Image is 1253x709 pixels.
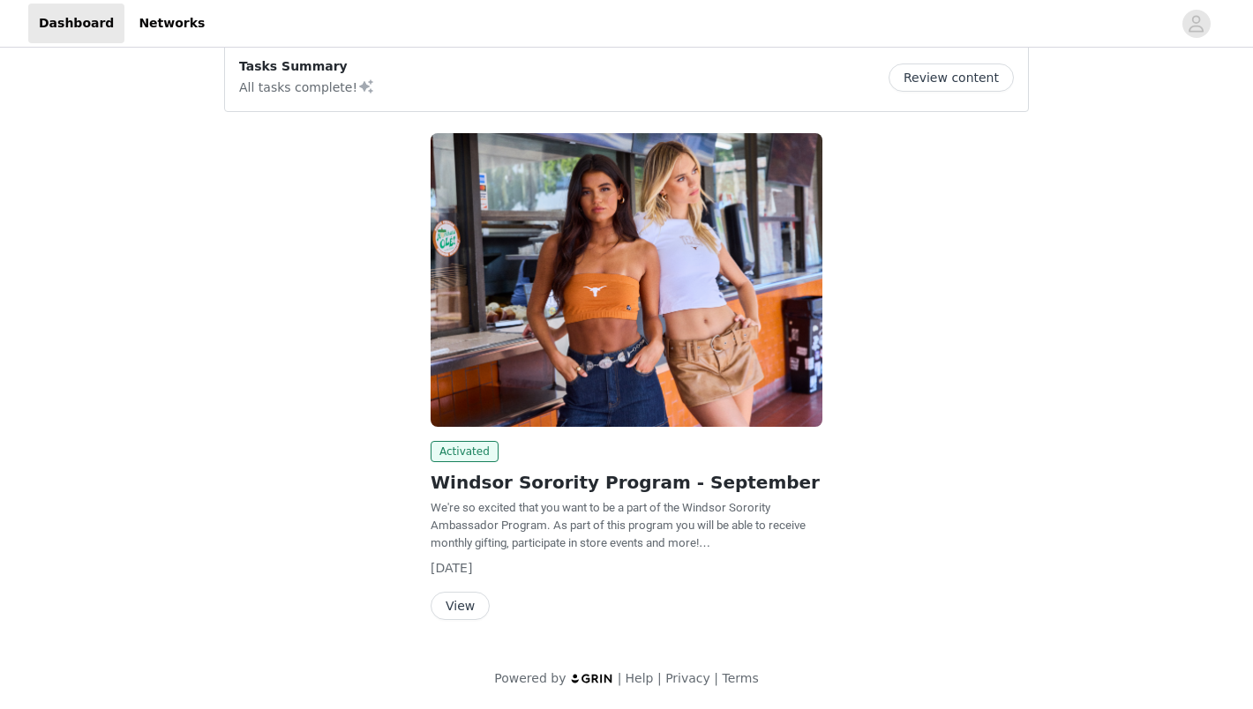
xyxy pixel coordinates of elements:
span: Powered by [494,671,566,685]
span: [DATE] [431,561,472,575]
span: | [657,671,662,685]
a: Help [626,671,654,685]
a: Terms [722,671,758,685]
a: Dashboard [28,4,124,43]
h2: Windsor Sorority Program - September [431,469,822,496]
img: logo [570,673,614,684]
span: Activated [431,441,499,462]
span: | [618,671,622,685]
span: | [714,671,718,685]
a: Privacy [665,671,710,685]
button: Review content [889,63,1014,92]
button: View [431,592,490,620]
a: View [431,600,490,613]
span: We're so excited that you want to be a part of the Windsor Sorority Ambassador Program. As part o... [431,501,806,549]
div: avatar [1188,10,1204,38]
p: Tasks Summary [239,57,375,76]
img: Windsor [431,133,822,427]
a: Networks [128,4,215,43]
p: All tasks complete! [239,76,375,97]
